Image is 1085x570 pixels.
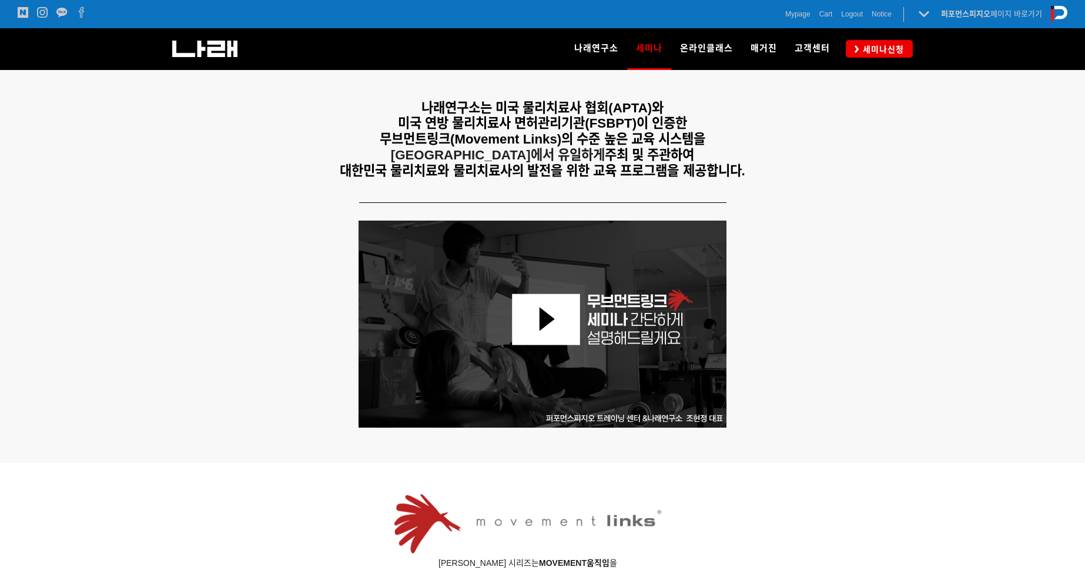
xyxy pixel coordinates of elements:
[391,148,605,162] strong: [GEOGRAPHIC_DATA]에서 유일하게
[819,8,833,20] a: Cart
[565,28,627,69] a: 나래연구소
[680,43,733,54] span: 온라인클래스
[841,8,863,20] a: Logout
[941,9,1042,18] a: 퍼포먼스피지오페이지 바로가기
[574,43,618,54] span: 나래연구소
[941,9,990,18] strong: 퍼포먼스피지오
[398,116,688,131] span: 미국 연방 물리치료사 면허관리기관(FSBPT)이 인증한
[380,132,705,146] span: 무브먼트링크(Movement Links)의 수준 높은 교육 시스템을
[785,8,811,20] a: Mypage
[438,558,617,568] span: [PERSON_NAME] 시리즈는 을
[605,148,694,162] span: 주최 및 주관하여
[539,558,587,568] strong: MOVEMENT
[872,8,892,20] a: Notice
[742,28,786,69] a: 매거진
[786,28,839,69] a: 고객센터
[846,40,913,57] a: 세미나신청
[394,494,661,553] img: 5cb64c9483fa4.png
[627,28,671,69] a: 세미나
[751,43,777,54] span: 매거진
[671,28,742,69] a: 온라인클래스
[421,101,664,115] span: 나래연구소는 미국 물리치료사 협회(APTA)와
[587,558,610,568] strong: 움직임
[340,164,745,178] span: 대한민국 물리치료와 물리치료사의 발전을 위한 교육 프로그램을 제공합니다.
[636,39,662,58] span: 세미나
[795,43,830,54] span: 고객센터
[859,44,904,55] span: 세미나신청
